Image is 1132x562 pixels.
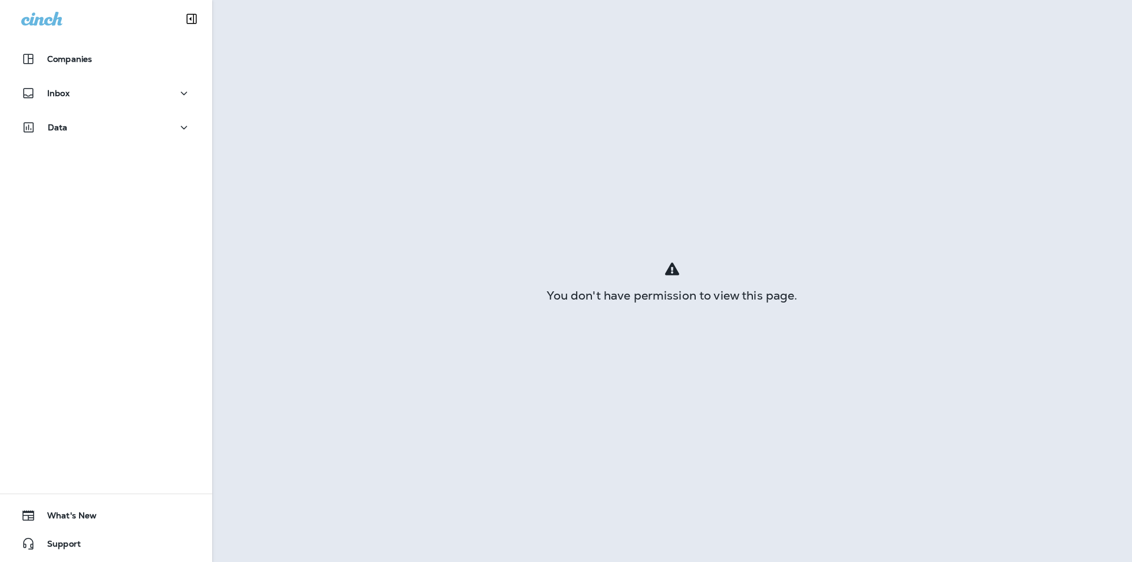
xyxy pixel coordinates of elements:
button: What's New [12,504,200,527]
span: Support [35,539,81,553]
p: Inbox [47,88,70,98]
button: Companies [12,47,200,71]
button: Inbox [12,81,200,105]
span: What's New [35,511,97,525]
p: Data [48,123,68,132]
button: Collapse Sidebar [175,7,208,31]
button: Support [12,532,200,556]
p: Companies [47,54,92,64]
div: You don't have permission to view this page. [212,291,1132,300]
button: Data [12,116,200,139]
